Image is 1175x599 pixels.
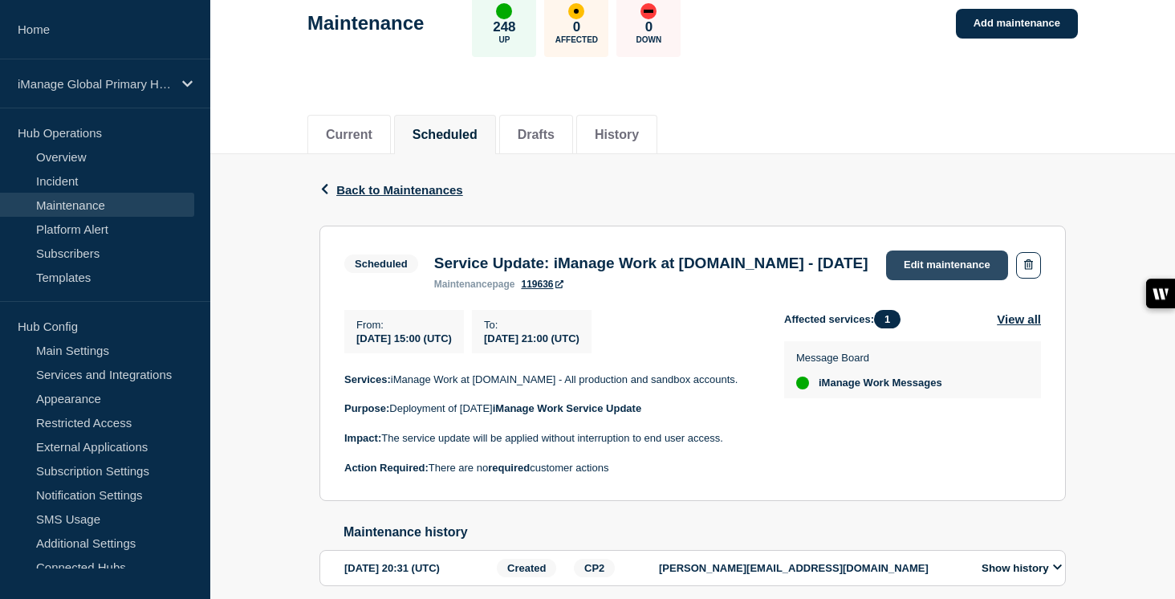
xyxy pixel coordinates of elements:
[521,279,563,290] a: 119636
[344,401,758,416] p: Deployment of [DATE]
[484,319,579,331] p: To :
[886,251,1008,280] a: Edit maintenance
[356,319,452,331] p: From :
[977,561,1067,575] button: Show history
[344,525,1066,540] h2: Maintenance history
[493,402,641,414] strong: iManage Work Service Update
[413,128,478,142] button: Scheduled
[307,12,424,35] h1: Maintenance
[595,128,639,142] button: History
[568,3,584,19] div: affected
[344,431,758,446] p: The service update will be applied without interruption to end user access.
[319,183,463,197] button: Back to Maintenances
[484,332,579,344] span: [DATE] 21:00 (UTC)
[498,35,510,44] p: Up
[344,462,429,474] strong: Action Required:
[819,377,942,389] span: iManage Work Messages
[497,559,556,577] span: Created
[336,183,463,197] span: Back to Maintenances
[344,373,758,387] p: iManage Work at [DOMAIN_NAME] - All production and sandbox accounts.
[496,3,512,19] div: up
[640,3,657,19] div: down
[344,559,492,577] div: [DATE] 20:31 (UTC)
[344,402,389,414] strong: Purpose:
[574,559,615,577] span: CP2
[645,19,653,35] p: 0
[997,310,1041,328] button: View all
[344,432,381,444] strong: Impact:
[344,373,391,385] strong: Services:
[434,279,493,290] span: maintenance
[874,310,901,328] span: 1
[344,461,758,475] p: There are no customer actions
[518,128,555,142] button: Drafts
[573,19,580,35] p: 0
[956,9,1078,39] a: Add maintenance
[344,255,418,273] span: Scheduled
[636,35,662,44] p: Down
[434,255,868,272] h3: Service Update: iManage Work at [DOMAIN_NAME] - [DATE]
[356,332,452,344] span: [DATE] 15:00 (UTC)
[555,35,598,44] p: Affected
[326,128,372,142] button: Current
[488,462,530,474] strong: required
[659,562,964,574] p: [PERSON_NAME][EMAIL_ADDRESS][DOMAIN_NAME]
[434,279,515,290] p: page
[796,352,942,364] p: Message Board
[796,377,809,389] div: up
[493,19,515,35] p: 248
[784,310,909,328] span: Affected services:
[18,77,172,91] p: iManage Global Primary Hub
